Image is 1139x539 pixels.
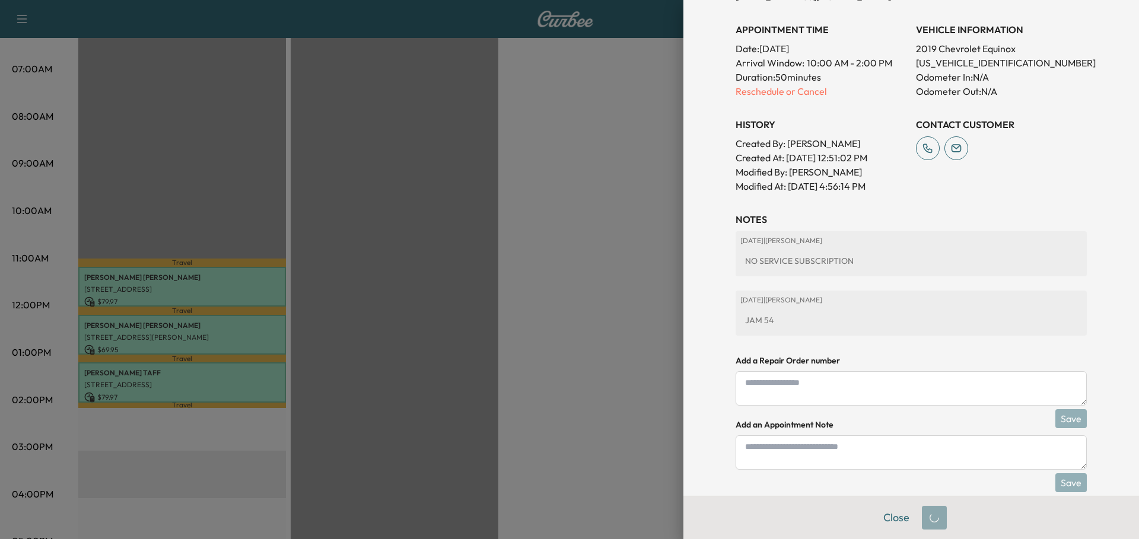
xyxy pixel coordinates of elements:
p: Odometer Out: N/A [916,84,1087,98]
p: Modified At : [DATE] 4:56:14 PM [736,179,906,193]
div: NO SERVICE SUBSCRIPTION [740,250,1082,272]
p: [US_VEHICLE_IDENTIFICATION_NUMBER] [916,56,1087,70]
p: Created By : [PERSON_NAME] [736,136,906,151]
span: 10:00 AM - 2:00 PM [807,56,892,70]
p: Reschedule or Cancel [736,84,906,98]
div: JAM 54 [740,310,1082,331]
h4: Add a Repair Order number [736,355,1087,366]
button: Close [876,506,917,530]
p: Duration: 50 minutes [736,70,906,84]
h4: Add an Appointment Note [736,419,1087,430]
h3: History [736,117,906,132]
p: Arrival Window: [736,56,906,70]
p: Created At : [DATE] 12:51:02 PM [736,151,906,165]
p: [DATE] | [PERSON_NAME] [740,295,1082,305]
h3: VEHICLE INFORMATION [916,23,1087,37]
p: [DATE] | [PERSON_NAME] [740,236,1082,245]
h3: APPOINTMENT TIME [736,23,906,37]
h3: CONTACT CUSTOMER [916,117,1087,132]
p: 2019 Chevrolet Equinox [916,42,1087,56]
p: Odometer In: N/A [916,70,1087,84]
h3: NOTES [736,212,1087,227]
p: Modified By : [PERSON_NAME] [736,165,906,179]
p: Date: [DATE] [736,42,906,56]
